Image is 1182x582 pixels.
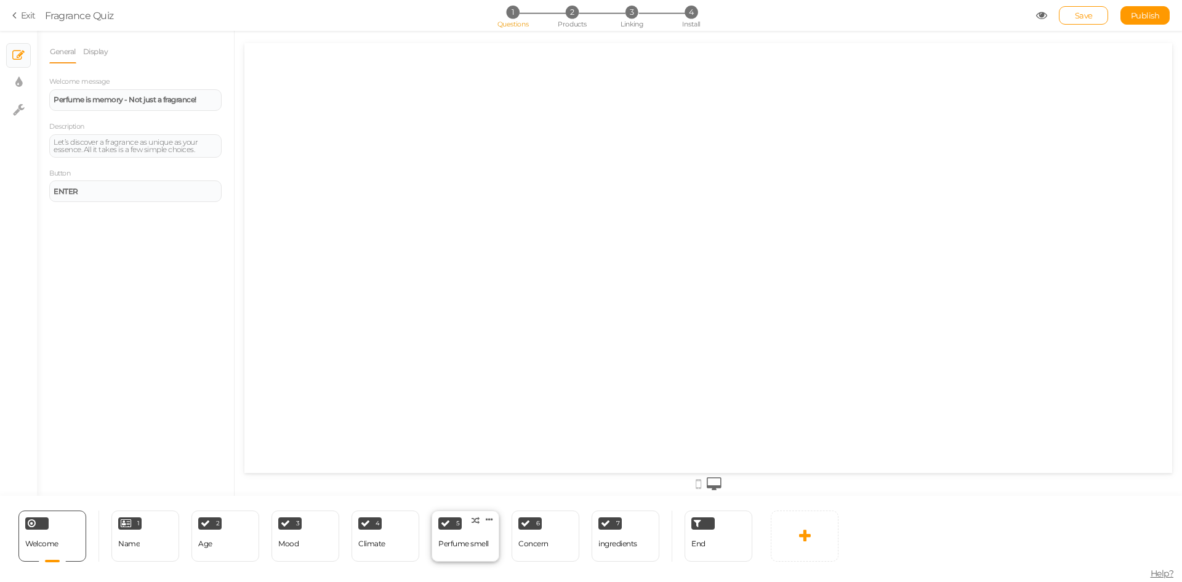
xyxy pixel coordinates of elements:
div: Name [118,540,140,548]
div: Welcome [18,511,86,562]
span: Help? [1151,568,1174,579]
strong: ENTER [54,187,78,196]
li: 2 Products [544,6,601,18]
span: End [691,539,706,548]
li: 1 Questions [484,6,541,18]
span: Save [1075,10,1093,20]
div: Age [198,540,212,548]
a: General [49,40,76,63]
div: 6 Concern [512,511,579,562]
label: Button [49,169,70,178]
div: End [685,511,752,562]
span: 1 [137,520,140,527]
span: 4 [376,520,380,527]
span: Welcome [25,539,58,548]
div: Climate [358,540,385,548]
span: 5 [456,520,460,527]
label: Welcome message [49,78,110,86]
div: 7 ingredients [592,511,659,562]
div: Fragrance Quiz [45,8,114,23]
strong: Perfume is memory - Not just a fragrance! [54,95,196,104]
div: Concern [518,540,549,548]
div: 3 Mood [271,511,339,562]
li: 3 Linking [603,6,661,18]
label: Description [49,123,84,131]
div: Perfume smell [438,540,489,548]
span: 2 [216,520,220,527]
a: Exit [12,9,36,22]
span: 6 [536,520,540,527]
a: Display [82,40,109,63]
div: Let’s discover a fragrance as unique as your essence. All it takes is a few simple choices. [54,139,217,153]
li: 4 Install [662,6,720,18]
div: 1 Name [111,511,179,562]
span: Products [558,20,587,28]
span: Install [682,20,700,28]
div: Mood [278,540,299,548]
div: Save [1059,6,1108,25]
span: Questions [497,20,529,28]
div: 5 Perfume smell [432,511,499,562]
span: Publish [1131,10,1160,20]
span: 2 [566,6,579,18]
span: 3 [625,6,638,18]
span: 4 [685,6,698,18]
div: ingredients [598,540,637,548]
div: 4 Climate [352,511,419,562]
span: 3 [296,520,300,527]
div: 2 Age [191,511,259,562]
span: 1 [506,6,519,18]
span: 7 [616,520,620,527]
span: Linking [621,20,643,28]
